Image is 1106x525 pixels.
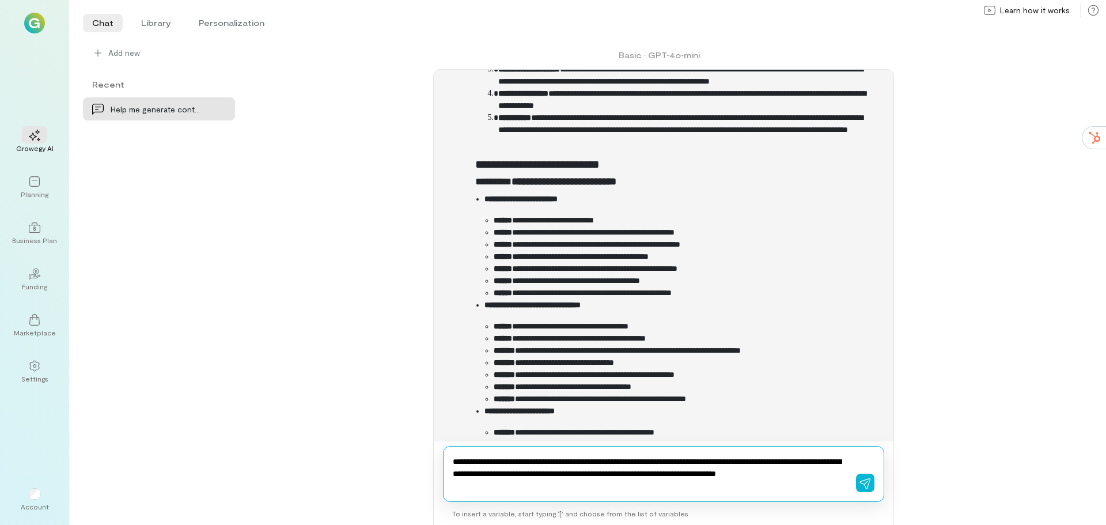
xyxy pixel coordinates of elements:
[1000,5,1070,16] span: Learn how it works
[14,259,55,300] a: Funding
[443,502,884,525] div: To insert a variable, start typing ‘[’ and choose from the list of variables
[190,14,274,32] li: Personalization
[83,14,123,32] li: Chat
[111,103,200,115] div: Help me generate content ideas for my blog that a…
[21,374,48,383] div: Settings
[21,502,49,511] div: Account
[14,328,56,337] div: Marketplace
[83,78,235,90] div: Recent
[22,282,47,291] div: Funding
[21,190,48,199] div: Planning
[12,236,57,245] div: Business Plan
[14,351,55,392] a: Settings
[14,120,55,162] a: Growegy AI
[14,167,55,208] a: Planning
[14,479,55,520] div: Account
[16,143,54,153] div: Growegy AI
[14,305,55,346] a: Marketplace
[14,213,55,254] a: Business Plan
[108,47,226,59] span: Add new
[132,14,180,32] li: Library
